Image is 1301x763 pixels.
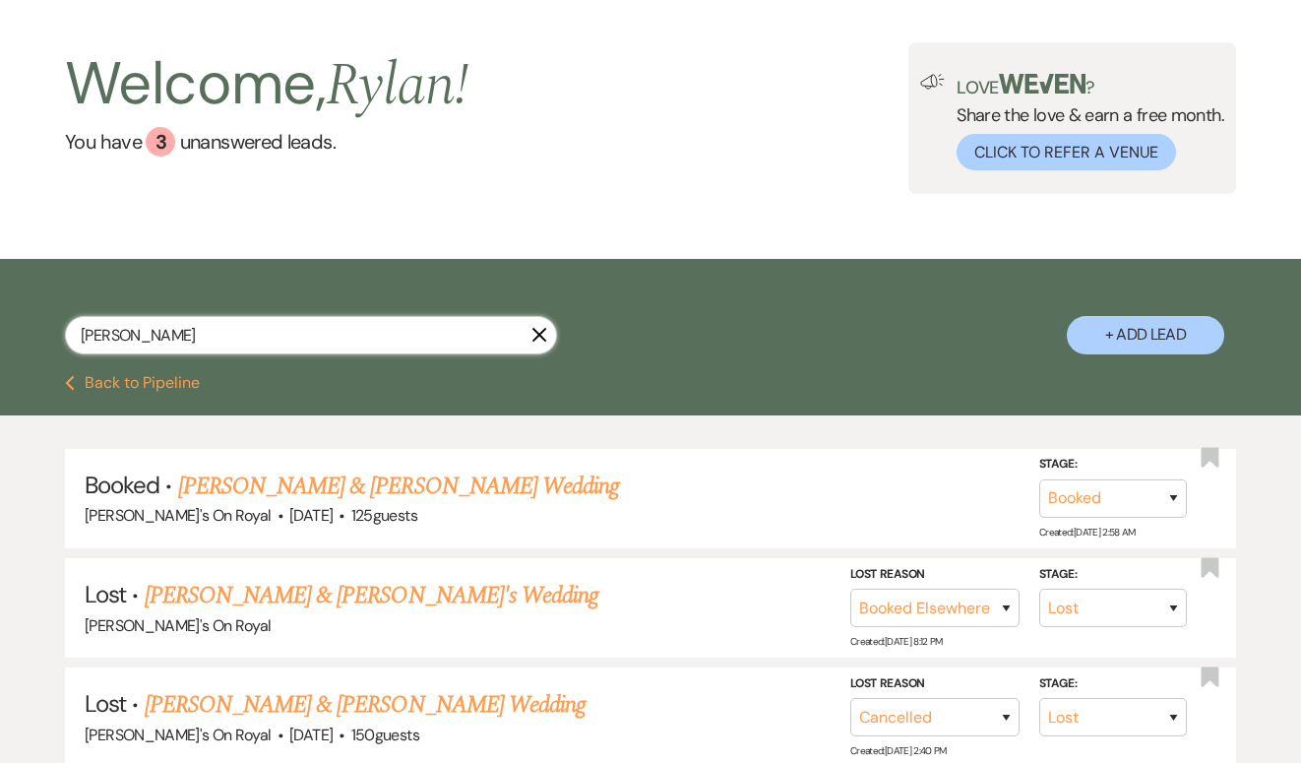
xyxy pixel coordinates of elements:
[1039,454,1187,476] label: Stage:
[1067,316,1224,354] button: + Add Lead
[65,42,468,127] h2: Welcome,
[178,469,619,504] a: [PERSON_NAME] & [PERSON_NAME] Wedding
[1039,526,1136,539] span: Created: [DATE] 2:58 AM
[326,40,468,131] span: Rylan !
[351,725,419,745] span: 150 guests
[85,470,159,500] span: Booked
[65,316,557,354] input: Search by name, event date, email address or phone number
[85,579,126,609] span: Lost
[145,578,599,613] a: [PERSON_NAME] & [PERSON_NAME]'s Wedding
[85,688,126,719] span: Lost
[85,725,272,745] span: [PERSON_NAME]'s On Royal
[146,127,175,157] div: 3
[945,74,1224,170] div: Share the love & earn a free month.
[999,74,1086,94] img: weven-logo-green.svg
[65,127,468,157] a: You have 3 unanswered leads.
[1039,673,1187,695] label: Stage:
[850,673,1020,695] label: Lost Reason
[85,505,272,526] span: [PERSON_NAME]'s On Royal
[85,615,272,636] span: [PERSON_NAME]'s On Royal
[957,74,1224,96] p: Love ?
[957,134,1176,170] button: Click to Refer a Venue
[351,505,417,526] span: 125 guests
[850,744,947,757] span: Created: [DATE] 2:40 PM
[1039,563,1187,585] label: Stage:
[920,74,945,90] img: loud-speaker-illustration.svg
[65,375,200,391] button: Back to Pipeline
[850,563,1020,585] label: Lost Reason
[289,505,333,526] span: [DATE]
[145,687,586,723] a: [PERSON_NAME] & [PERSON_NAME] Wedding
[850,635,943,648] span: Created: [DATE] 8:12 PM
[289,725,333,745] span: [DATE]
